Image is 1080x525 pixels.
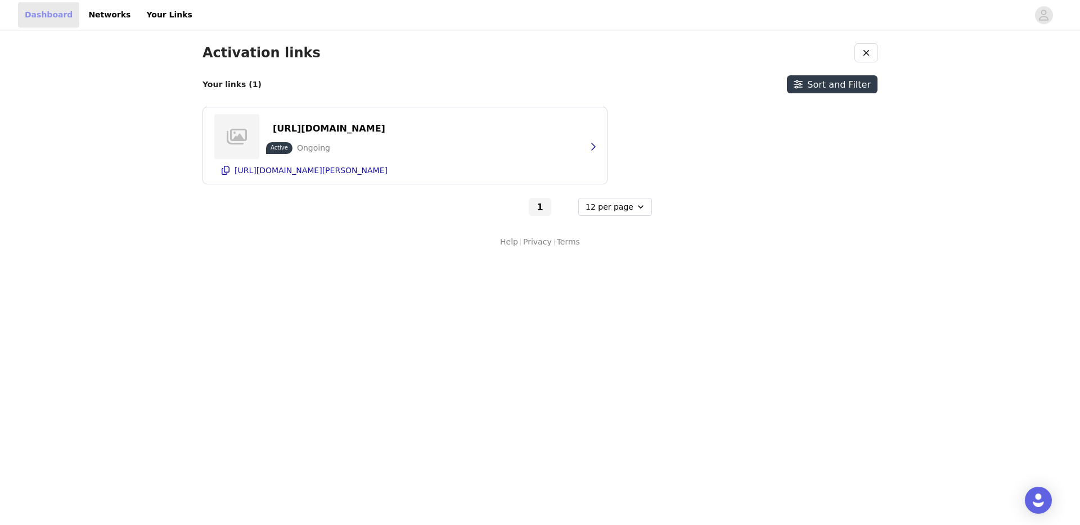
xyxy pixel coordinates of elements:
button: [URL][DOMAIN_NAME] [266,120,392,138]
button: Sort and Filter [787,75,877,93]
div: avatar [1038,6,1049,24]
a: Terms [557,236,580,248]
p: [URL][DOMAIN_NAME] [273,123,385,134]
h1: Activation links [202,45,321,61]
button: Go To Page 1 [529,198,551,216]
button: Go to next page [553,198,576,216]
a: Privacy [523,236,552,248]
a: Help [500,236,518,248]
a: Your Links [139,2,199,28]
div: Open Intercom Messenger [1025,487,1052,514]
p: [URL][DOMAIN_NAME][PERSON_NAME] [235,166,388,175]
button: [URL][DOMAIN_NAME][PERSON_NAME] [214,161,596,179]
p: Ongoing [297,142,330,154]
button: Go to previous page [504,198,526,216]
h2: Your links (1) [202,80,262,89]
a: Dashboard [18,2,79,28]
a: Networks [82,2,137,28]
p: Active [271,143,288,152]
